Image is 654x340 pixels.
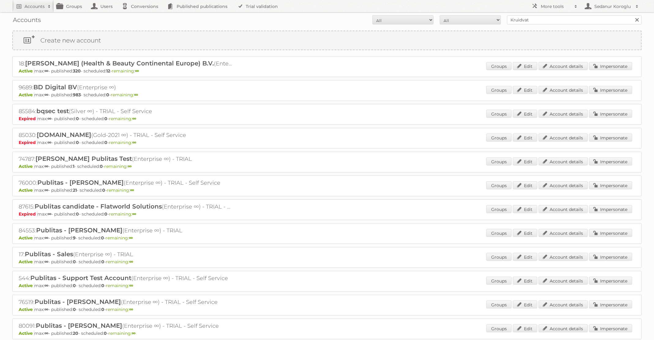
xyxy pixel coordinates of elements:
span: Publitas - [PERSON_NAME] [35,298,121,305]
strong: ∞ [47,116,51,121]
span: remaining: [104,164,132,169]
strong: 0 [73,283,76,288]
strong: 0 [73,307,76,312]
strong: 0 [101,235,104,241]
span: Publitas candidate - Flatworld Solutions [35,203,162,210]
strong: 0 [73,259,76,264]
strong: ∞ [47,140,51,145]
strong: 1 [73,164,74,169]
a: Account details [539,324,588,332]
a: Groups [486,157,512,165]
h2: 85584: (Silver ∞) - TRIAL - Self Service [19,107,233,115]
span: remaining: [111,92,138,98]
strong: 0 [76,211,79,217]
h2: 17: (Enterprise ∞) - TRIAL [19,250,233,258]
span: Publitas - Sales [25,250,73,258]
a: Account details [539,86,588,94]
span: Active [19,187,34,193]
a: Groups [486,229,512,237]
a: Account details [539,301,588,309]
p: max: - published: - scheduled: - [19,259,635,264]
a: Create new account [13,31,641,50]
a: Edit [513,86,537,94]
span: Active [19,164,34,169]
strong: ∞ [132,140,136,145]
span: Active [19,68,34,74]
a: Groups [486,134,512,142]
strong: 983 [73,92,81,98]
a: Impersonate [589,205,632,213]
strong: 12 [106,68,110,74]
h2: 18: (Enterprise ∞) [19,60,233,68]
h2: 9689: (Enterprise ∞) [19,83,233,91]
strong: ∞ [44,68,48,74]
span: Active [19,307,34,312]
strong: 0 [106,92,109,98]
p: max: - published: - scheduled: - [19,116,635,121]
a: Account details [539,157,588,165]
strong: ∞ [44,92,48,98]
a: Account details [539,62,588,70]
span: Active [19,283,34,288]
a: Impersonate [589,110,632,118]
strong: 0 [76,140,79,145]
h2: 85030: (Gold-2021 ∞) - TRIAL - Self Service [19,131,233,139]
a: Edit [513,324,537,332]
strong: 0 [101,307,104,312]
strong: ∞ [44,307,48,312]
a: Account details [539,181,588,189]
a: Account details [539,277,588,285]
a: Impersonate [589,229,632,237]
span: Active [19,259,34,264]
strong: 0 [101,283,104,288]
strong: 0 [104,140,107,145]
strong: ∞ [130,187,134,193]
strong: ∞ [129,235,133,241]
strong: ∞ [135,68,139,74]
a: Edit [513,134,537,142]
a: Impersonate [589,181,632,189]
span: bqsec test [36,107,69,115]
strong: ∞ [132,116,136,121]
strong: 20 [73,331,78,336]
strong: 0 [104,116,107,121]
strong: 0 [104,211,107,217]
span: [DOMAIN_NAME] [37,131,91,139]
a: Groups [486,253,512,261]
strong: 0 [100,164,103,169]
h2: Sedanur Koroglu [593,3,633,9]
a: Edit [513,62,537,70]
h2: 544: (Enterprise ∞) - TRIAL - Self Service [19,274,233,282]
strong: ∞ [44,283,48,288]
strong: 9 [73,235,76,241]
span: remaining: [108,331,136,336]
span: remaining: [106,259,133,264]
p: max: - published: - scheduled: - [19,235,635,241]
a: Impersonate [589,62,632,70]
a: Groups [486,324,512,332]
strong: ∞ [129,283,133,288]
h2: More tools [541,3,571,9]
a: Account details [539,110,588,118]
strong: ∞ [129,307,133,312]
a: Edit [513,181,537,189]
a: Groups [486,301,512,309]
span: Publitas - [PERSON_NAME] [37,179,124,186]
p: max: - published: - scheduled: - [19,187,635,193]
a: Impersonate [589,277,632,285]
p: max: - published: - scheduled: - [19,211,635,217]
a: Edit [513,277,537,285]
p: max: - published: - scheduled: - [19,68,635,74]
p: max: - published: - scheduled: - [19,307,635,312]
a: Impersonate [589,134,632,142]
span: Publitas - [PERSON_NAME] [36,322,122,329]
span: BD Digital BV [33,83,77,91]
span: Publitas - [PERSON_NAME] [36,227,122,234]
strong: 21 [73,187,77,193]
a: Edit [513,301,537,309]
strong: ∞ [44,235,48,241]
h2: 76519: (Enterprise ∞) - TRIAL - Self Service [19,298,233,306]
a: Groups [486,62,512,70]
h2: 87615: (Enterprise ∞) - TRIAL - Self Service [19,203,233,211]
h2: Accounts [24,3,45,9]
